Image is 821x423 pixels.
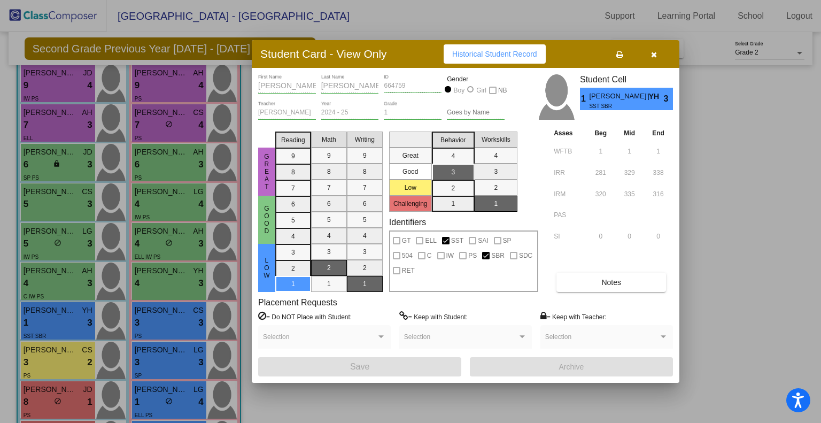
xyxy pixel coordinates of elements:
[321,109,379,117] input: year
[262,153,272,190] span: Great
[551,127,586,139] th: Asses
[258,311,352,322] label: = Do NOT Place with Student:
[554,228,583,244] input: assessment
[470,357,673,376] button: Archive
[589,91,648,102] span: [PERSON_NAME]'[PERSON_NAME]
[478,234,488,247] span: SAI
[402,234,411,247] span: GT
[444,44,546,64] button: Historical Student Record
[554,165,583,181] input: assessment
[601,278,621,287] span: Notes
[586,127,615,139] th: Beg
[447,109,505,117] input: goes by name
[258,297,337,307] label: Placement Requests
[258,357,461,376] button: Save
[556,273,666,292] button: Notes
[451,234,463,247] span: SST
[554,207,583,223] input: assessment
[559,363,584,371] span: Archive
[452,50,537,58] span: Historical Student Record
[262,205,272,235] span: Good
[425,234,436,247] span: ELL
[384,109,442,117] input: grade
[384,82,442,90] input: Enter ID
[589,102,641,110] span: SST SBR
[644,127,673,139] th: End
[580,93,589,105] span: 1
[615,127,644,139] th: Mid
[468,249,477,262] span: PS
[664,93,673,105] span: 3
[447,74,505,84] mat-label: Gender
[446,249,454,262] span: IW
[258,109,316,117] input: teacher
[389,217,426,227] label: Identifiers
[580,74,673,84] h3: Student Cell
[498,84,507,97] span: NB
[402,249,413,262] span: 504
[540,311,607,322] label: = Keep with Teacher:
[453,86,465,95] div: Boy
[260,47,387,60] h3: Student Card - View Only
[476,86,486,95] div: Girl
[402,264,415,277] span: RET
[399,311,468,322] label: = Keep with Student:
[649,91,664,102] span: YH
[491,249,505,262] span: SBR
[554,143,583,159] input: assessment
[554,186,583,202] input: assessment
[262,257,272,279] span: Low
[350,362,369,371] span: Save
[503,234,512,247] span: SP
[519,249,532,262] span: SDC
[427,249,432,262] span: C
